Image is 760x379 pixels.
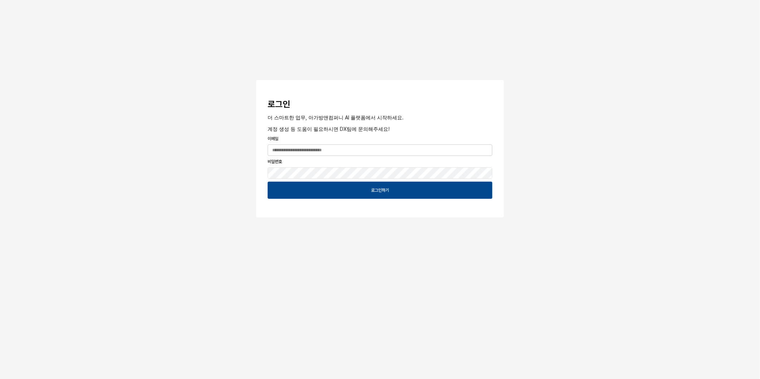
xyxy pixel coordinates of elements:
p: 비밀번호 [268,158,492,165]
button: 로그인하기 [268,182,492,199]
p: 이메일 [268,136,492,142]
p: 계정 생성 등 도움이 필요하시면 DX팀에 문의해주세요! [268,125,492,133]
p: 로그인하기 [371,187,389,193]
p: 더 스마트한 업무, 아가방앤컴퍼니 AI 플랫폼에서 시작하세요. [268,114,492,121]
h3: 로그인 [268,99,492,109]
